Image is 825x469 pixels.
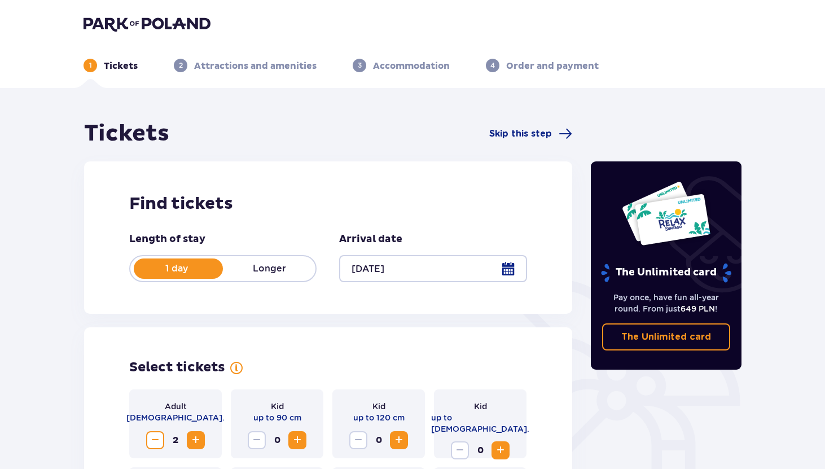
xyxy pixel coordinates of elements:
[248,431,266,449] button: Decrease
[489,128,552,140] span: Skip this step
[223,262,315,275] p: Longer
[621,331,711,343] p: The Unlimited card
[268,431,286,449] span: 0
[471,441,489,459] span: 0
[129,359,225,376] p: Select tickets
[474,401,487,412] p: Kid
[253,412,301,423] p: up to 90 cm
[84,120,169,148] h1: Tickets
[126,412,225,423] p: [DEMOGRAPHIC_DATA].
[506,60,599,72] p: Order and payment
[489,127,572,141] a: Skip this step
[390,431,408,449] button: Increase
[373,60,450,72] p: Accommodation
[372,401,385,412] p: Kid
[349,431,367,449] button: Decrease
[681,304,715,313] span: 649 PLN
[492,441,510,459] button: Increase
[187,431,205,449] button: Increase
[84,16,210,32] img: Park of Poland logo
[602,292,731,314] p: Pay once, have fun all-year round. From just !
[129,193,527,214] h2: Find tickets
[490,60,495,71] p: 4
[602,323,731,350] a: The Unlimited card
[271,401,284,412] p: Kid
[130,262,223,275] p: 1 day
[194,60,317,72] p: Attractions and amenities
[600,263,732,283] p: The Unlimited card
[166,431,185,449] span: 2
[179,60,183,71] p: 2
[146,431,164,449] button: Decrease
[288,431,306,449] button: Increase
[104,60,138,72] p: Tickets
[353,412,405,423] p: up to 120 cm
[358,60,362,71] p: 3
[370,431,388,449] span: 0
[431,412,529,435] p: up to [DEMOGRAPHIC_DATA].
[129,233,205,246] p: Length of stay
[339,233,402,246] p: Arrival date
[451,441,469,459] button: Decrease
[89,60,92,71] p: 1
[165,401,187,412] p: Adult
